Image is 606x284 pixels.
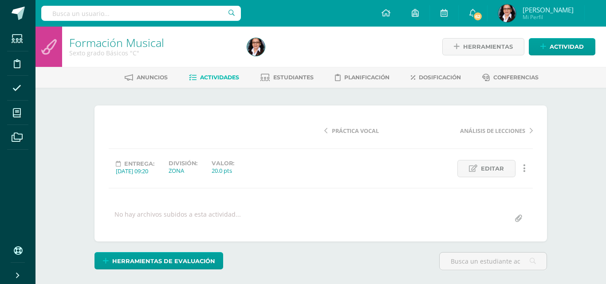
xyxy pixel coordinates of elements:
span: Herramientas de evaluación [112,253,215,269]
img: f4a2795a97c6f3eea7a850ac3fbc6e71.png [247,38,265,56]
div: Sexto grado Básicos 'C' [69,49,236,57]
a: Herramientas [442,38,524,55]
span: 62 [473,12,483,21]
span: Mi Perfil [523,13,574,21]
a: Anuncios [125,70,168,85]
span: PRÁCTICA VOCAL [332,127,379,135]
a: Herramientas de evaluación [94,252,223,269]
div: ZONA [169,167,197,175]
span: Planificación [344,74,390,81]
label: Valor: [212,160,234,167]
span: Estudiantes [273,74,314,81]
span: Actividades [200,74,239,81]
div: 20.0 pts [212,167,234,175]
label: División: [169,160,197,167]
span: Entrega: [124,160,154,167]
span: [PERSON_NAME] [523,5,574,14]
a: Actividades [189,70,239,85]
span: Actividad [550,39,584,55]
span: Editar [481,160,504,177]
span: Anuncios [137,74,168,81]
span: Dosificación [419,74,461,81]
span: Herramientas [463,39,513,55]
a: Actividad [529,38,595,55]
a: Estudiantes [260,70,314,85]
a: Dosificación [411,70,461,85]
img: f4a2795a97c6f3eea7a850ac3fbc6e71.png [498,4,516,22]
a: Planificación [335,70,390,85]
div: No hay archivos subidos a esta actividad... [114,210,241,227]
input: Busca un usuario... [41,6,241,21]
span: Conferencias [493,74,539,81]
span: ANÁLISIS DE LECCIONES [460,127,525,135]
input: Busca un estudiante aquí... [440,253,547,270]
div: [DATE] 09:20 [116,167,154,175]
a: Formación Musical [69,35,164,50]
a: PRÁCTICA VOCAL [324,126,429,135]
a: ANÁLISIS DE LECCIONES [429,126,533,135]
h1: Formación Musical [69,36,236,49]
a: Conferencias [482,70,539,85]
